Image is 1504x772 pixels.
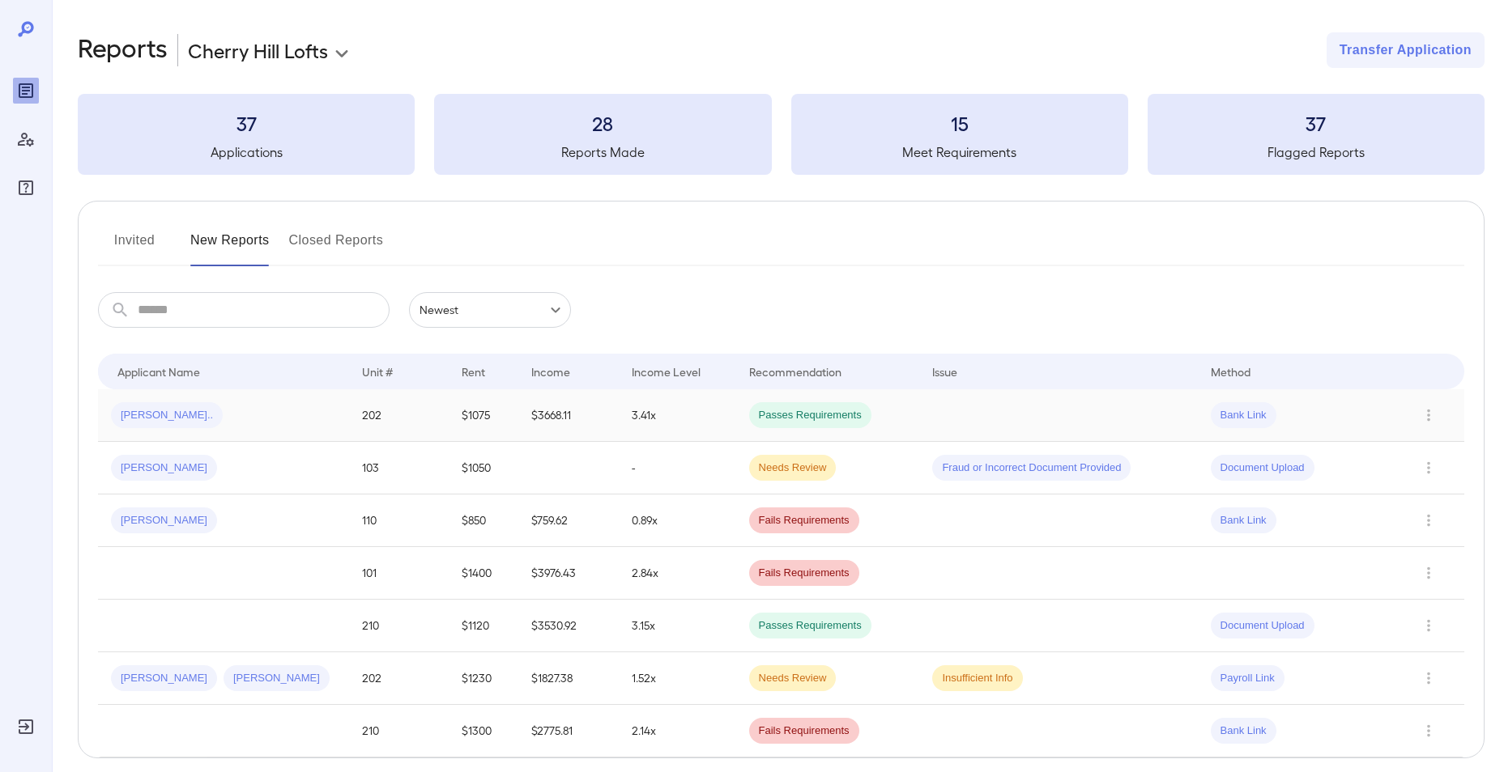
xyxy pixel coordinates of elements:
[1416,718,1442,744] button: Row Actions
[1327,32,1485,68] button: Transfer Application
[1416,560,1442,586] button: Row Actions
[98,227,171,266] button: Invited
[349,389,449,442] td: 202
[78,142,415,162] h5: Applications
[791,110,1128,136] h3: 15
[518,389,619,442] td: $3668.11
[362,362,393,381] div: Unit #
[1211,618,1314,634] span: Document Upload
[1211,513,1276,528] span: Bank Link
[449,442,518,494] td: $1050
[619,442,736,494] td: -
[190,227,270,266] button: New Reports
[518,705,619,757] td: $2775.81
[188,37,328,63] p: Cherry Hill Lofts
[449,600,518,652] td: $1120
[349,705,449,757] td: 210
[619,600,736,652] td: 3.15x
[462,362,488,381] div: Rent
[434,142,771,162] h5: Reports Made
[78,110,415,136] h3: 37
[749,671,837,686] span: Needs Review
[434,110,771,136] h3: 28
[1148,142,1485,162] h5: Flagged Reports
[349,652,449,705] td: 202
[449,705,518,757] td: $1300
[111,671,217,686] span: [PERSON_NAME]
[349,600,449,652] td: 210
[1416,507,1442,533] button: Row Actions
[78,32,168,68] h2: Reports
[1211,408,1276,423] span: Bank Link
[749,408,871,423] span: Passes Requirements
[932,671,1022,686] span: Insufficient Info
[632,362,701,381] div: Income Level
[1416,613,1442,638] button: Row Actions
[111,408,223,423] span: [PERSON_NAME]..
[791,142,1128,162] h5: Meet Requirements
[518,547,619,600] td: $3976.43
[13,714,39,740] div: Log Out
[449,389,518,442] td: $1075
[349,494,449,547] td: 110
[531,362,570,381] div: Income
[749,362,841,381] div: Recommendation
[1211,723,1276,739] span: Bank Link
[518,494,619,547] td: $759.62
[449,494,518,547] td: $850
[619,494,736,547] td: 0.89x
[749,513,859,528] span: Fails Requirements
[1416,665,1442,691] button: Row Actions
[518,600,619,652] td: $3530.92
[1211,460,1314,476] span: Document Upload
[619,652,736,705] td: 1.52x
[619,547,736,600] td: 2.84x
[349,547,449,600] td: 101
[619,705,736,757] td: 2.14x
[111,513,217,528] span: [PERSON_NAME]
[78,94,1485,175] summary: 37Applications28Reports Made15Meet Requirements37Flagged Reports
[749,618,871,634] span: Passes Requirements
[111,460,217,476] span: [PERSON_NAME]
[224,671,330,686] span: [PERSON_NAME]
[409,292,571,328] div: Newest
[518,652,619,705] td: $1827.38
[932,460,1131,476] span: Fraud or Incorrect Document Provided
[619,389,736,442] td: 3.41x
[349,442,449,494] td: 103
[749,723,859,739] span: Fails Requirements
[1416,455,1442,481] button: Row Actions
[449,652,518,705] td: $1230
[749,566,859,581] span: Fails Requirements
[117,362,200,381] div: Applicant Name
[1416,402,1442,428] button: Row Actions
[1211,671,1285,686] span: Payroll Link
[1211,362,1250,381] div: Method
[1148,110,1485,136] h3: 37
[449,547,518,600] td: $1400
[932,362,958,381] div: Issue
[13,126,39,152] div: Manage Users
[13,78,39,104] div: Reports
[13,175,39,201] div: FAQ
[749,460,837,476] span: Needs Review
[289,227,384,266] button: Closed Reports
